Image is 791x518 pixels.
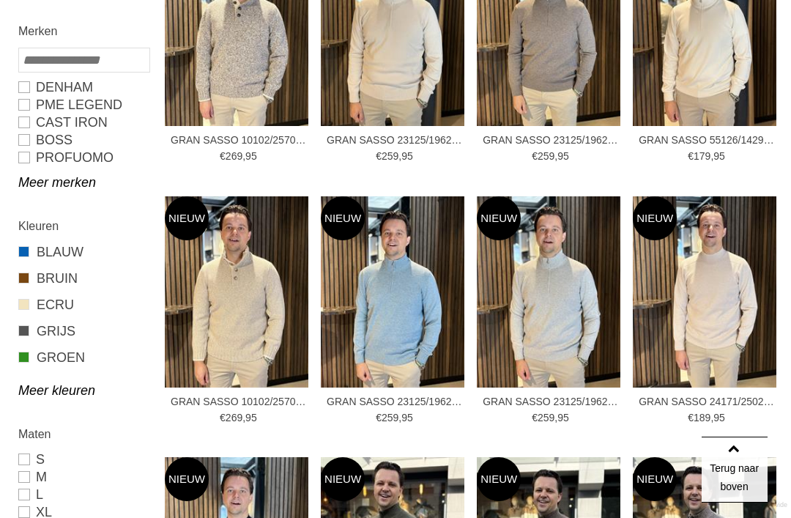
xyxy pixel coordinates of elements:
span: € [532,150,538,162]
span: € [688,412,694,423]
a: PME LEGEND [18,96,149,114]
span: 259 [538,412,554,423]
span: € [376,412,382,423]
span: , [242,412,245,423]
span: € [376,150,382,162]
a: GRAN SASSO 55126/14290 Truien [639,133,774,147]
a: GRAN SASSO 23125/19621 Truien [327,133,462,147]
span: 95 [401,150,413,162]
a: CAST IRON [18,114,149,131]
img: GRAN SASSO 24171/25024 Truien [633,196,776,388]
a: M [18,468,149,486]
span: 95 [557,412,569,423]
a: GRIJS [18,322,149,341]
a: S [18,451,149,468]
span: , [554,412,557,423]
a: GROEN [18,348,149,367]
span: , [554,150,557,162]
span: 179 [694,150,710,162]
span: € [220,150,226,162]
span: , [710,150,713,162]
a: GRAN SASSO 24171/25024 Truien [639,395,774,408]
span: 95 [557,150,569,162]
span: 259 [538,150,554,162]
a: Meer kleuren [18,382,149,399]
a: ECRU [18,295,149,314]
h2: Merken [18,22,149,40]
span: , [398,412,401,423]
img: GRAN SASSO 10102/25704 Truien [165,196,308,388]
a: BRUIN [18,269,149,288]
a: GRAN SASSO 10102/25704 Truien [171,133,306,147]
span: 189 [694,412,710,423]
a: Meer merken [18,174,149,191]
a: BLAUW [18,243,149,262]
h2: Kleuren [18,217,149,235]
span: 95 [245,412,257,423]
span: € [532,412,538,423]
span: € [688,150,694,162]
span: 269 [226,150,242,162]
span: 95 [713,150,725,162]
a: L [18,486,149,503]
a: GRAN SASSO 23125/19621 Truien [483,133,618,147]
h2: Maten [18,425,149,443]
a: GRAN SASSO 23125/19621 Truien [483,395,618,408]
a: GRAN SASSO 10102/25704 Truien [171,395,306,408]
a: GRAN SASSO 23125/19621 Truien [327,395,462,408]
span: 95 [401,412,413,423]
span: 259 [382,150,398,162]
span: , [710,412,713,423]
span: 269 [226,412,242,423]
img: GRAN SASSO 23125/19621 Truien [321,196,464,388]
a: PROFUOMO [18,149,149,166]
span: , [242,150,245,162]
a: DENHAM [18,78,149,96]
span: , [398,150,401,162]
span: € [220,412,226,423]
a: Terug naar boven [702,437,768,503]
span: 259 [382,412,398,423]
a: BOSS [18,131,149,149]
span: 95 [245,150,257,162]
img: GRAN SASSO 23125/19621 Truien [477,196,620,388]
span: 95 [713,412,725,423]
